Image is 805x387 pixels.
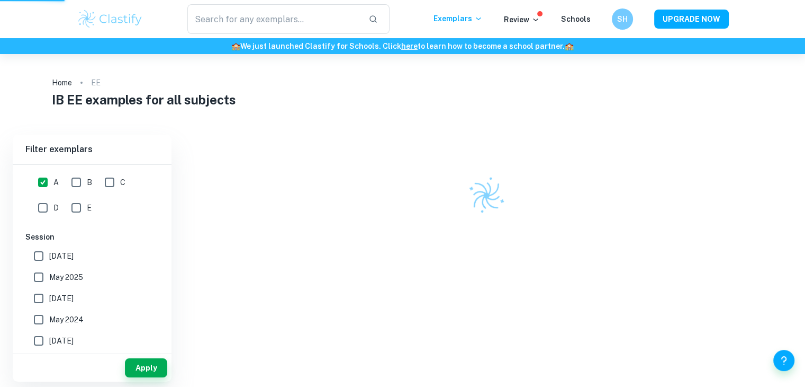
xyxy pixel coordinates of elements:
h6: We just launched Clastify for Schools. Click to learn how to become a school partner. [2,40,803,52]
input: Search for any exemplars... [187,4,360,34]
img: Clastify logo [77,8,144,30]
span: [DATE] [49,250,74,262]
span: [DATE] [49,293,74,304]
span: May 2024 [49,314,84,326]
h6: SH [616,13,628,25]
a: Schools [561,15,591,23]
span: 🏫 [231,42,240,50]
span: 🏫 [565,42,574,50]
span: A [53,177,59,188]
button: UPGRADE NOW [654,10,729,29]
span: E [87,202,92,214]
p: Exemplars [433,13,483,24]
a: Home [52,75,72,90]
span: D [53,202,59,214]
p: Review [504,14,540,25]
span: May 2025 [49,271,83,283]
img: Clastify logo [461,171,511,221]
button: SH [612,8,633,30]
button: Help and Feedback [773,350,794,371]
h6: Session [25,231,159,243]
span: C [120,177,125,188]
a: here [401,42,418,50]
h1: IB EE examples for all subjects [52,90,754,109]
span: [DATE] [49,335,74,347]
p: EE [91,77,101,89]
h6: Filter exemplars [13,135,171,164]
button: Apply [125,358,167,377]
span: B [87,177,92,188]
